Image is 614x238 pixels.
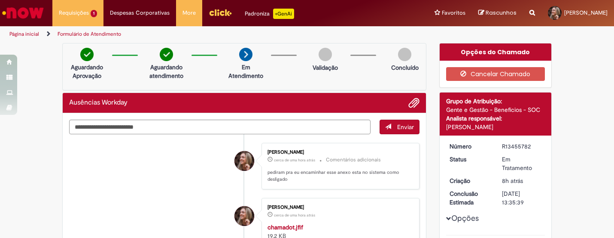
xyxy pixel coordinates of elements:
div: Gente e Gestão - Benefícios - SOC [446,105,545,114]
span: cerca de uma hora atrás [274,213,315,218]
div: Analista responsável: [446,114,545,123]
div: Opções do Chamado [440,43,552,61]
h2: Ausências Workday Histórico de tíquete [69,99,128,107]
span: 1 [91,10,97,17]
textarea: Digite sua mensagem aqui... [69,120,371,134]
img: check-circle-green.png [160,48,173,61]
a: Página inicial [9,31,39,37]
p: pediram pra eu encaminhar esse anexo esta no sistema como desligado [267,169,410,182]
img: ServiceNow [1,4,45,22]
p: Aguardando atendimento [146,63,187,80]
div: [PERSON_NAME] [267,150,410,155]
p: Aguardando Aprovação [66,63,108,80]
div: [DATE] 13:35:39 [502,189,542,207]
img: arrow-next.png [239,48,252,61]
div: Padroniza [245,9,294,19]
time: 28/08/2025 15:25:33 [274,158,315,163]
button: Enviar [380,120,419,134]
p: +GenAi [273,9,294,19]
p: Em Atendimento [225,63,267,80]
div: Em Tratamento [502,155,542,172]
dt: Status [443,155,496,164]
span: Enviar [397,123,414,131]
ul: Trilhas de página [6,26,403,42]
button: Cancelar Chamado [446,67,545,81]
span: Rascunhos [486,9,517,17]
span: Favoritos [442,9,465,17]
small: Comentários adicionais [326,156,381,164]
span: cerca de uma hora atrás [274,158,315,163]
p: Concluído [391,63,419,72]
span: Requisições [59,9,89,17]
div: 28/08/2025 08:36:45 [502,176,542,185]
button: Adicionar anexos [408,97,419,108]
div: [PERSON_NAME] [267,205,410,210]
a: Formulário de Atendimento [58,31,121,37]
span: Despesas Corporativas [110,9,170,17]
span: [PERSON_NAME] [564,9,608,16]
dt: Conclusão Estimada [443,189,496,207]
img: img-circle-grey.png [319,48,332,61]
dt: Número [443,142,496,151]
img: click_logo_yellow_360x200.png [209,6,232,19]
a: Rascunhos [478,9,517,17]
div: Grupo de Atribuição: [446,97,545,105]
img: check-circle-green.png [80,48,94,61]
div: Mariana Cristina Tramontin [234,151,254,171]
p: Validação [313,63,338,72]
span: 8h atrás [502,177,523,185]
div: Mariana Cristina Tramontin [234,206,254,226]
time: 28/08/2025 08:36:45 [502,177,523,185]
span: More [182,9,196,17]
img: img-circle-grey.png [398,48,411,61]
div: R13455782 [502,142,542,151]
a: chamadot.jfif [267,223,303,231]
div: [PERSON_NAME] [446,123,545,131]
dt: Criação [443,176,496,185]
